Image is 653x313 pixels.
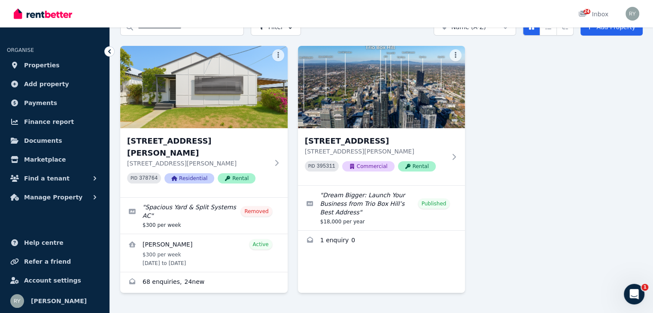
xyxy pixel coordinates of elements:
a: Properties [7,57,103,74]
span: Manage Property [24,192,82,202]
a: Finance report [7,113,103,130]
small: PID [131,176,137,181]
span: Residential [164,173,214,184]
button: More options [272,49,284,61]
p: [STREET_ADDRESS][PERSON_NAME] [305,147,446,156]
a: Payments [7,94,103,111]
span: Documents [24,135,62,146]
span: Account settings [24,275,81,286]
span: Rental [398,161,436,172]
a: Enquiries for 845 Whitehorse Rd, Box Hill [298,231,465,251]
p: [STREET_ADDRESS][PERSON_NAME] [127,159,269,168]
div: Inbox [578,10,608,18]
a: Marketplace [7,151,103,168]
span: Marketplace [24,154,66,165]
h3: [STREET_ADDRESS] [305,135,446,147]
img: Ruby Yan [10,294,24,308]
a: 845 Whitehorse Rd, Box Hill[STREET_ADDRESS][STREET_ADDRESS][PERSON_NAME]PID 395311CommercialRental [298,46,465,185]
span: Payments [24,98,57,108]
img: RentBetter [14,7,72,20]
button: Find a tenant [7,170,103,187]
a: 18 Creedon St, Broken Hill[STREET_ADDRESS][PERSON_NAME][STREET_ADDRESS][PERSON_NAME]PID 378764Res... [120,46,288,197]
code: 378764 [139,175,158,181]
a: Edit listing: Spacious Yard & Split Systems AC [120,198,288,234]
span: Find a tenant [24,173,70,184]
a: Help centre [7,234,103,251]
img: 845 Whitehorse Rd, Box Hill [298,46,465,128]
span: Properties [24,60,60,70]
small: PID [308,164,315,169]
a: Enquiries for 18 Creedon St, Broken Hill [120,272,288,293]
a: Refer a friend [7,253,103,270]
img: 18 Creedon St, Broken Hill [120,46,288,128]
iframe: Intercom live chat [624,284,644,304]
span: Rental [218,173,255,184]
img: Ruby Yan [626,7,639,21]
a: View details for Robin Ackhurst [120,234,288,272]
span: 1 [641,284,648,291]
span: Commercial [342,161,395,172]
span: Add property [24,79,69,89]
span: ORGANISE [7,47,34,53]
a: Documents [7,132,103,149]
button: More options [450,49,462,61]
span: Refer a friend [24,256,71,267]
code: 395311 [317,163,335,169]
span: [PERSON_NAME] [31,296,87,306]
span: Help centre [24,238,64,248]
span: Finance report [24,117,74,127]
h3: [STREET_ADDRESS][PERSON_NAME] [127,135,269,159]
a: Account settings [7,272,103,289]
a: Add property [7,75,103,93]
button: Manage Property [7,189,103,206]
span: 24 [583,9,590,14]
a: Edit listing: Dream Bigger: Launch Your Business from Trio Box Hill’s Best Address [298,186,465,230]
